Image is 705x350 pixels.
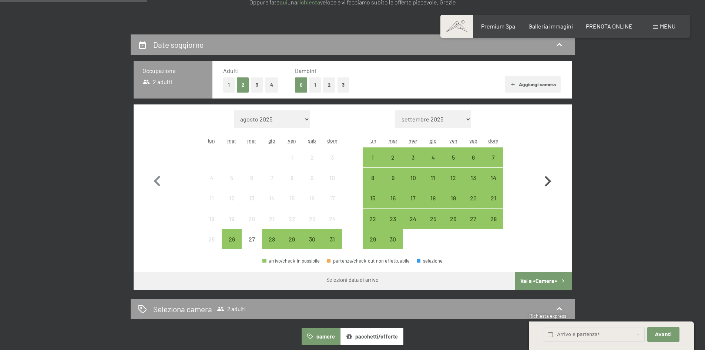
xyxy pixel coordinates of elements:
[383,147,403,167] div: arrivo/check-in possibile
[363,216,382,234] div: 22
[363,236,382,255] div: 29
[262,188,282,208] div: Thu Aug 14 2025
[282,188,302,208] div: Fri Aug 15 2025
[242,188,262,208] div: Wed Aug 13 2025
[483,168,503,188] div: Sun Sep 14 2025
[142,78,172,86] span: 2 adulti
[263,236,281,255] div: 28
[202,168,222,188] div: Mon Aug 04 2025
[403,188,423,208] div: arrivo/check-in possibile
[481,23,515,30] a: Premium Spa
[469,137,477,144] abbr: sabato
[383,209,403,229] div: Tue Sep 23 2025
[505,76,561,93] button: Aggiungi camera
[363,229,383,249] div: Mon Sep 29 2025
[283,195,301,214] div: 15
[464,216,483,234] div: 27
[283,216,301,234] div: 22
[222,168,242,188] div: arrivo/check-in non effettuabile
[222,175,241,193] div: 5
[263,195,281,214] div: 14
[282,188,302,208] div: arrivo/check-in non effettuabile
[302,168,322,188] div: Sat Aug 09 2025
[208,137,215,144] abbr: lunedì
[302,209,322,229] div: Sat Aug 23 2025
[340,328,403,345] button: pacchetti/offerte
[323,195,341,214] div: 17
[302,229,322,249] div: Sat Aug 30 2025
[363,229,383,249] div: arrivo/check-in possibile
[262,229,282,249] div: Thu Aug 28 2025
[202,216,221,234] div: 18
[142,67,204,75] h3: Occupazione
[327,137,338,144] abbr: domenica
[223,67,239,74] span: Adulti
[202,229,222,249] div: Mon Aug 25 2025
[262,229,282,249] div: arrivo/check-in possibile
[326,276,379,284] div: Selezioni data di arrivo
[309,77,321,93] button: 1
[383,229,403,249] div: Tue Sep 30 2025
[488,137,498,144] abbr: domenica
[424,154,442,173] div: 4
[202,209,222,229] div: Mon Aug 18 2025
[323,154,341,173] div: 3
[338,77,350,93] button: 3
[363,188,383,208] div: Mon Sep 15 2025
[483,209,503,229] div: arrivo/check-in possibile
[263,175,281,193] div: 7
[363,209,383,229] div: arrivo/check-in possibile
[383,147,403,167] div: Tue Sep 02 2025
[202,188,222,208] div: Mon Aug 11 2025
[363,195,382,214] div: 15
[423,209,443,229] div: arrivo/check-in possibile
[383,168,403,188] div: arrivo/check-in possibile
[282,147,302,167] div: Fri Aug 01 2025
[153,304,212,314] h2: Seleziona camera
[463,168,483,188] div: Sat Sep 13 2025
[223,77,235,93] button: 1
[302,168,322,188] div: arrivo/check-in non effettuabile
[263,216,281,234] div: 21
[483,168,503,188] div: arrivo/check-in possibile
[463,168,483,188] div: arrivo/check-in possibile
[322,168,342,188] div: Sun Aug 10 2025
[302,188,322,208] div: Sat Aug 16 2025
[483,147,503,167] div: arrivo/check-in possibile
[403,168,423,188] div: arrivo/check-in possibile
[283,236,301,255] div: 29
[403,209,423,229] div: arrivo/check-in possibile
[443,209,463,229] div: Fri Sep 26 2025
[443,188,463,208] div: arrivo/check-in possibile
[384,195,402,214] div: 16
[283,175,301,193] div: 8
[282,168,302,188] div: Fri Aug 08 2025
[222,216,241,234] div: 19
[404,195,422,214] div: 17
[222,188,242,208] div: Tue Aug 12 2025
[363,209,383,229] div: Mon Sep 22 2025
[403,209,423,229] div: Wed Sep 24 2025
[403,188,423,208] div: Wed Sep 17 2025
[383,168,403,188] div: Tue Sep 09 2025
[384,236,402,255] div: 30
[363,168,383,188] div: arrivo/check-in possibile
[660,23,675,30] span: Menu
[322,147,342,167] div: Sun Aug 03 2025
[483,188,503,208] div: Sun Sep 21 2025
[484,175,503,193] div: 14
[463,147,483,167] div: Sat Sep 06 2025
[404,154,422,173] div: 3
[302,188,322,208] div: arrivo/check-in non effettuabile
[222,195,241,214] div: 12
[303,195,321,214] div: 16
[444,216,462,234] div: 26
[322,188,342,208] div: arrivo/check-in non effettuabile
[302,229,322,249] div: arrivo/check-in possibile
[383,188,403,208] div: Tue Sep 16 2025
[423,188,443,208] div: arrivo/check-in possibile
[322,209,342,229] div: arrivo/check-in non effettuabile
[423,209,443,229] div: Thu Sep 25 2025
[322,147,342,167] div: arrivo/check-in non effettuabile
[265,77,278,93] button: 4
